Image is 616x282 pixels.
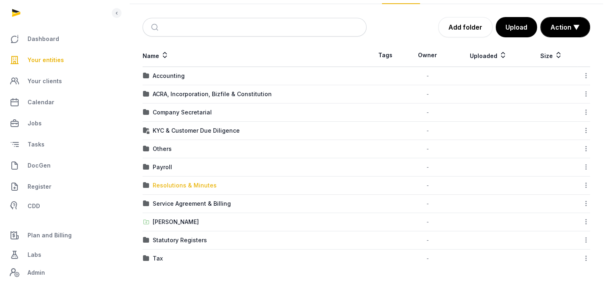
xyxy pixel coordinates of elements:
[6,198,110,214] a: CDD
[28,268,45,278] span: Admin
[28,182,51,192] span: Register
[405,158,451,177] td: -
[405,177,451,195] td: -
[153,145,172,153] div: Others
[153,163,172,171] div: Payroll
[6,226,110,245] a: Plan and Billing
[541,17,590,37] button: Action ▼
[143,255,149,262] img: folder.svg
[153,90,272,98] div: ACRA, Incorporation, Bizfile & Constitution
[496,17,537,37] button: Upload
[405,231,451,250] td: -
[405,213,451,231] td: -
[28,76,62,86] span: Your clients
[367,44,405,67] th: Tags
[28,230,72,240] span: Plan and Billing
[526,44,577,67] th: Size
[143,219,149,225] img: folder-upload.svg
[405,67,451,85] td: -
[153,218,199,226] div: [PERSON_NAME]
[143,44,367,67] th: Name
[438,17,492,37] a: Add folder
[28,201,40,211] span: CDD
[28,55,64,65] span: Your entities
[143,164,149,170] img: folder.svg
[153,254,163,263] div: Tax
[6,93,110,112] a: Calendar
[28,118,42,128] span: Jobs
[6,177,110,196] a: Register
[405,103,451,122] td: -
[143,91,149,97] img: folder.svg
[6,135,110,154] a: Tasks
[28,97,54,107] span: Calendar
[153,72,185,80] div: Accounting
[143,182,149,189] img: folder.svg
[143,73,149,79] img: folder.svg
[28,34,59,44] span: Dashboard
[153,181,217,189] div: Resolutions & Minutes
[143,127,149,134] img: folder-locked-icon.svg
[28,250,41,260] span: Labs
[405,250,451,268] td: -
[6,156,110,175] a: DocGen
[405,85,451,103] td: -
[405,122,451,140] td: -
[146,18,165,36] button: Submit
[451,44,526,67] th: Uploaded
[28,161,51,170] span: DocGen
[6,114,110,133] a: Jobs
[143,200,149,207] img: folder.svg
[6,245,110,265] a: Labs
[153,108,212,116] div: Company Secretarial
[6,29,110,49] a: Dashboard
[405,195,451,213] td: -
[143,109,149,116] img: folder.svg
[6,50,110,70] a: Your entities
[6,71,110,91] a: Your clients
[143,237,149,243] img: folder.svg
[153,127,240,135] div: KYC & Customer Due Diligence
[28,140,45,149] span: Tasks
[405,140,451,158] td: -
[6,265,110,281] a: Admin
[405,44,451,67] th: Owner
[153,236,207,244] div: Statutory Registers
[143,146,149,152] img: folder.svg
[153,200,231,208] div: Service Agreement & Billing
